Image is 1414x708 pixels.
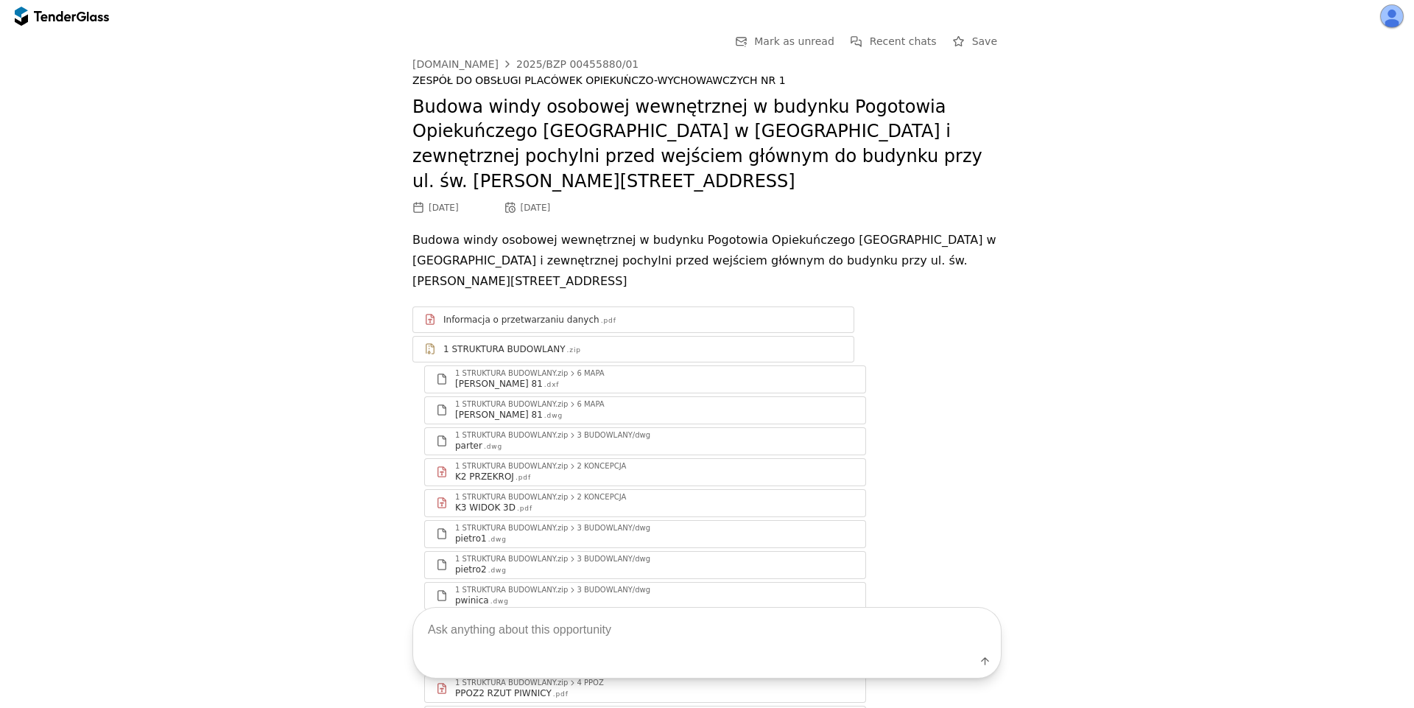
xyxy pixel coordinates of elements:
[455,409,543,421] div: [PERSON_NAME] 81
[443,343,566,355] div: 1 STRUKTURA BUDOWLANY
[577,463,626,470] div: 2 KONCEPCJA
[455,502,516,514] div: K3 WIDOK 3D
[577,494,626,501] div: 2 KONCEPCJA
[577,555,650,563] div: 3 BUDOWLANY/dwg
[424,396,866,424] a: 1 STRUKTURA BUDOWLANY.zip6 MAPA[PERSON_NAME] 81.dwg
[424,427,866,455] a: 1 STRUKTURA BUDOWLANY.zip3 BUDOWLANY/dwgparter.dwg
[488,566,507,575] div: .dwg
[521,203,551,213] div: [DATE]
[412,59,499,69] div: [DOMAIN_NAME]
[754,35,834,47] span: Mark as unread
[577,370,604,377] div: 6 MAPA
[517,504,532,514] div: .pdf
[429,203,459,213] div: [DATE]
[424,551,866,579] a: 1 STRUKTURA BUDOWLANY.zip3 BUDOWLANY/dwgpietro2.dwg
[870,35,937,47] span: Recent chats
[424,365,866,393] a: 1 STRUKTURA BUDOWLANY.zip6 MAPA[PERSON_NAME] 81.dxf
[567,346,581,355] div: .zip
[846,32,941,51] button: Recent chats
[544,411,563,421] div: .dwg
[455,533,487,544] div: pietro1
[412,336,854,362] a: 1 STRUKTURA BUDOWLANY.zip
[488,535,507,544] div: .dwg
[577,525,650,532] div: 3 BUDOWLANY/dwg
[455,370,568,377] div: 1 STRUKTURA BUDOWLANY.zip
[412,74,1002,87] div: ZESPÓŁ DO OBSŁUGI PLACÓWEK OPIEKUŃCZO-WYCHOWAWCZYCH NR 1
[455,494,568,501] div: 1 STRUKTURA BUDOWLANY.zip
[443,314,599,326] div: Informacja o przetwarzaniu danych
[424,458,866,486] a: 1 STRUKTURA BUDOWLANY.zip2 KONCEPCJAK2 PRZEKROJ.pdf
[455,463,568,470] div: 1 STRUKTURA BUDOWLANY.zip
[412,58,639,70] a: [DOMAIN_NAME]2025/BZP 00455880/01
[455,440,482,452] div: parter
[972,35,997,47] span: Save
[516,473,531,483] div: .pdf
[412,95,1002,194] h2: Budowa windy osobowej wewnętrznej w budynku Pogotowia Opiekuńczego [GEOGRAPHIC_DATA] w [GEOGRAPHI...
[577,401,604,408] div: 6 MAPA
[949,32,1002,51] button: Save
[484,442,502,452] div: .dwg
[412,230,1002,292] p: Budowa windy osobowej wewnętrznej w budynku Pogotowia Opiekuńczego [GEOGRAPHIC_DATA] w [GEOGRAPHI...
[601,316,616,326] div: .pdf
[412,306,854,333] a: Informacja o przetwarzaniu danych.pdf
[424,520,866,548] a: 1 STRUKTURA BUDOWLANY.zip3 BUDOWLANY/dwgpietro1.dwg
[577,432,650,439] div: 3 BUDOWLANY/dwg
[424,489,866,517] a: 1 STRUKTURA BUDOWLANY.zip2 KONCEPCJAK3 WIDOK 3D.pdf
[544,380,560,390] div: .dxf
[731,32,839,51] button: Mark as unread
[455,564,487,575] div: pietro2
[455,378,543,390] div: [PERSON_NAME] 81
[455,401,568,408] div: 1 STRUKTURA BUDOWLANY.zip
[455,471,514,483] div: K2 PRZEKROJ
[455,525,568,532] div: 1 STRUKTURA BUDOWLANY.zip
[516,59,639,69] div: 2025/BZP 00455880/01
[455,432,568,439] div: 1 STRUKTURA BUDOWLANY.zip
[455,555,568,563] div: 1 STRUKTURA BUDOWLANY.zip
